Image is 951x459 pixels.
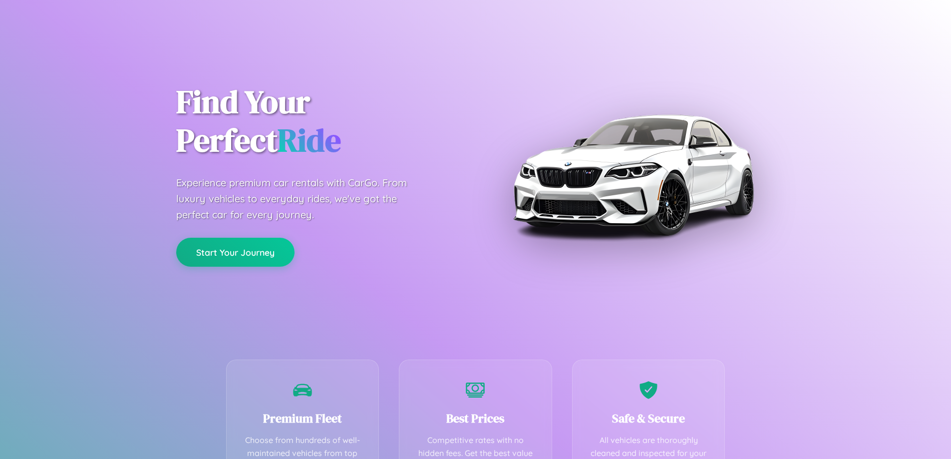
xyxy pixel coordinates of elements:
[176,83,461,160] h1: Find Your Perfect
[176,175,426,223] p: Experience premium car rentals with CarGo. From luxury vehicles to everyday rides, we've got the ...
[278,118,341,162] span: Ride
[414,410,537,427] h3: Best Prices
[508,50,758,300] img: Premium BMW car rental vehicle
[242,410,364,427] h3: Premium Fleet
[176,238,295,267] button: Start Your Journey
[588,410,710,427] h3: Safe & Secure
